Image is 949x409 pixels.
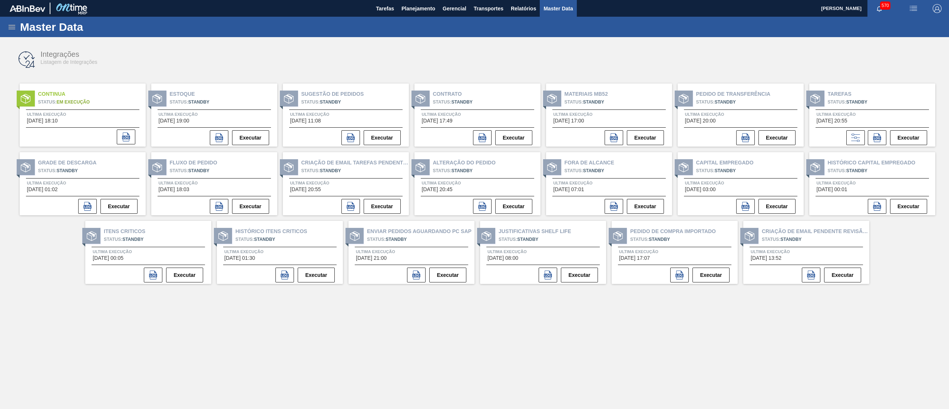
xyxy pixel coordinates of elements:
[407,268,429,282] div: Exibir logs
[715,99,736,105] span: StandBy
[433,167,534,175] span: [object Object]
[630,228,738,235] span: Pedido de compra importado
[38,167,139,175] span: [object Object]
[547,94,557,104] img: status
[341,130,363,145] div: Exibir logs
[78,199,100,214] div: Exibir logs
[407,268,429,282] div: Log
[539,268,560,282] div: Log
[810,163,820,172] img: status
[817,179,887,187] span: Ultima Execução
[254,237,275,242] span: StandBy
[751,255,781,261] span: [DATE] 13:52
[166,268,203,282] button: Executar
[889,198,928,215] div: Executar
[152,163,162,172] img: status
[553,118,584,124] span: [DATE] 17:00
[210,199,231,214] div: Exibir logs
[21,163,30,172] img: status
[560,267,599,283] div: Executar
[824,268,861,282] button: Executar
[605,130,626,145] div: Exibir logs
[159,179,229,187] span: Ultima Execução
[802,268,823,282] div: Exibir logs
[758,199,796,214] button: Executar
[341,130,363,145] div: Log
[40,59,97,65] span: Listagem de Integrações
[846,130,868,145] div: Ajustes da integração
[188,168,209,173] span: StandBy
[561,268,598,282] button: Executar
[104,235,205,244] span: [object Object]
[27,118,58,124] span: [DATE] 18:10
[758,198,796,215] div: Executar
[416,163,425,172] img: status
[473,130,495,145] div: Exibir logs
[751,248,821,255] span: Ultima Execução
[78,199,100,214] div: Log
[605,199,626,214] div: Exibir logs
[301,99,320,105] span: Status:
[685,179,755,187] span: Ultima Execução
[165,267,204,283] div: Executar
[422,179,492,187] span: Ultima Execução
[565,99,583,105] span: Status:
[117,130,138,144] div: Log
[170,90,277,98] span: Estoque
[495,199,532,214] button: Executar
[890,199,927,214] button: Executar
[275,268,297,282] div: Exibir logs
[93,248,163,255] span: Ultima Execução
[817,187,847,192] span: [DATE] 00:01
[87,231,96,241] img: status
[301,167,402,175] span: [object Object]
[452,99,473,105] span: StandBy
[583,99,604,105] span: StandBy
[298,268,335,282] button: Executar
[152,94,162,104] img: status
[122,237,143,242] span: StandBy
[692,267,730,283] div: Executar
[889,130,928,146] div: Executar
[487,255,518,261] span: [DATE] 08:00
[565,159,672,167] span: Fora de Alcance
[367,228,474,235] span: Enviar Pedidos Aguardando Pc Sap
[670,268,692,282] div: Log
[685,187,716,192] span: [DATE] 03:00
[736,130,758,145] div: Exibir logs
[363,130,401,146] div: Executar
[433,168,452,173] span: Status:
[802,268,823,282] div: Log
[170,99,188,105] span: Status:
[543,4,573,13] span: Master Data
[758,130,796,146] div: Executar
[685,118,716,124] span: [DATE] 20:00
[553,187,584,192] span: [DATE] 07:01
[104,237,122,242] span: Status:
[433,98,534,107] span: [object Object]
[210,130,231,145] div: Exibir logs
[868,130,889,145] div: Log
[810,94,820,104] img: status
[880,1,890,10] span: 570
[828,167,929,175] span: [object Object]
[495,198,533,215] div: Executar
[93,255,123,261] span: [DATE] 00:05
[696,159,804,167] span: Capital Empregado
[144,268,165,282] div: Exibir logs
[38,90,146,98] span: Continua
[367,235,468,244] span: [object Object]
[473,130,495,145] div: Log
[909,4,918,13] img: userActions
[627,199,664,214] button: Executar
[159,118,189,124] span: [DATE] 19:00
[499,228,606,235] span: Justificativas Shelf Life
[762,237,780,242] span: Status:
[341,199,363,214] div: Exibir logs
[828,99,846,105] span: Status:
[452,168,473,173] span: StandBy
[715,168,736,173] span: StandBy
[364,130,401,145] button: Executar
[696,98,797,107] span: [object Object]
[890,130,927,145] button: Executar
